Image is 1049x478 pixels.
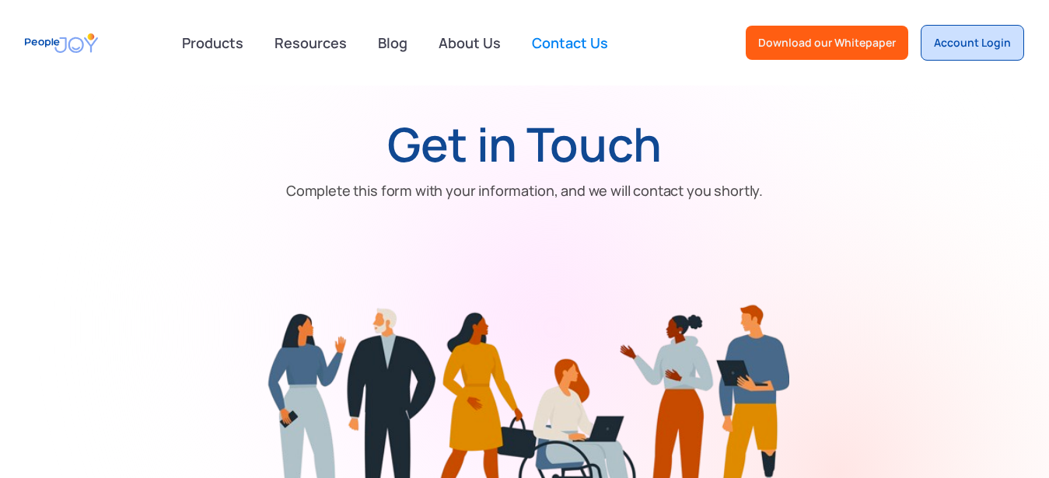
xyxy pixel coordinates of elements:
[369,26,417,60] a: Blog
[758,35,896,51] div: Download our Whitepaper
[921,25,1024,61] a: Account Login
[429,26,510,60] a: About Us
[265,26,356,60] a: Resources
[173,27,253,58] div: Products
[523,26,617,60] a: Contact Us
[387,117,662,171] h1: Get in Touch
[934,35,1011,51] div: Account Login
[286,179,763,202] p: Complete this form with your information, and we will contact you shortly.
[25,26,98,61] a: home
[746,26,908,60] a: Download our Whitepaper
